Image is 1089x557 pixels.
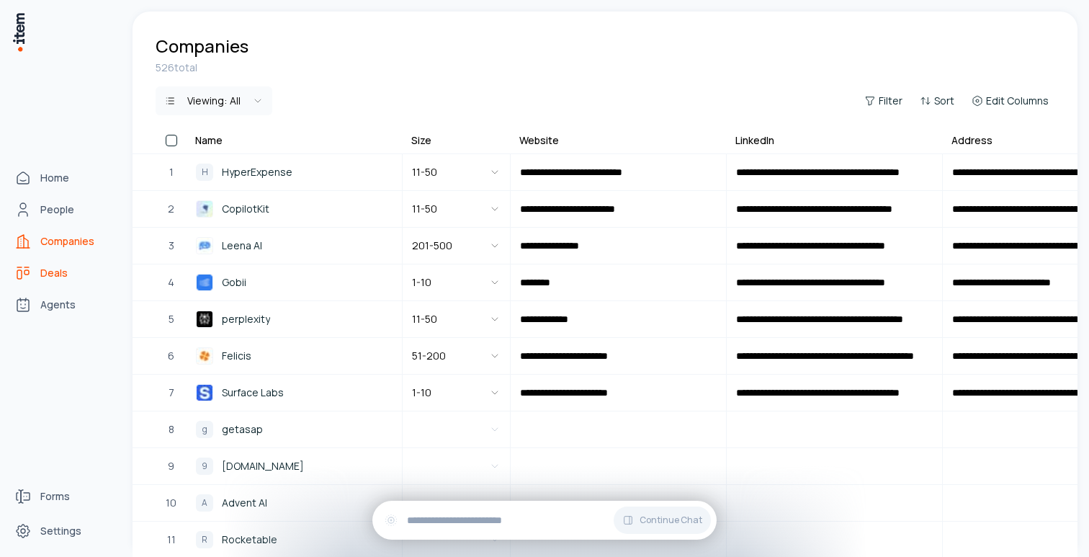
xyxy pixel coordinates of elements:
[40,171,69,185] span: Home
[9,195,118,224] a: People
[40,202,74,217] span: People
[196,237,213,254] img: Leena AI
[156,61,1054,75] div: 526 total
[222,495,267,511] span: Advent AI
[169,385,174,401] span: 7
[196,384,213,401] img: Surface Labs
[914,91,960,111] button: Sort
[934,94,954,108] span: Sort
[187,192,401,226] a: CopilotKitCopilotKit
[187,155,401,190] a: HHyperExpense
[614,507,711,534] button: Continue Chat
[9,290,118,319] a: Agents
[187,265,401,300] a: GobiiGobii
[195,133,223,148] div: Name
[196,311,213,328] img: perplexity
[187,412,401,447] a: ggetasap
[168,201,174,217] span: 2
[166,495,176,511] span: 10
[40,298,76,312] span: Agents
[187,339,401,373] a: FelicisFelicis
[156,35,248,58] h1: Companies
[196,458,213,475] div: 9
[167,532,176,548] span: 11
[196,531,213,548] div: R
[40,266,68,280] span: Deals
[986,94,1049,108] span: Edit Columns
[196,200,213,218] img: CopilotKit
[169,422,174,437] span: 8
[12,12,26,53] img: Item Brain Logo
[879,94,902,108] span: Filter
[9,164,118,192] a: Home
[859,91,908,111] button: Filter
[222,238,262,254] span: Leena AI
[187,94,241,108] div: Viewing:
[196,164,213,181] div: H
[187,486,401,520] a: AAdvent AI
[169,311,174,327] span: 5
[168,348,174,364] span: 6
[40,489,70,504] span: Forms
[222,348,251,364] span: Felicis
[187,449,401,484] a: 9[DOMAIN_NAME]
[222,201,269,217] span: CopilotKit
[222,275,246,290] span: Gobii
[9,482,118,511] a: Forms
[519,133,559,148] div: Website
[9,517,118,545] a: Settings
[40,524,81,538] span: Settings
[168,458,174,474] span: 9
[372,501,717,540] div: Continue Chat
[222,385,284,401] span: Surface Labs
[411,133,431,148] div: Size
[640,514,702,526] span: Continue Chat
[222,532,277,548] span: Rocketable
[168,275,174,290] span: 4
[951,133,992,148] div: Address
[169,164,174,180] span: 1
[196,494,213,512] div: A
[196,347,213,365] img: Felicis
[222,311,270,327] span: perplexity
[187,228,401,263] a: Leena AILeena AI
[169,238,174,254] span: 3
[966,91,1054,111] button: Edit Columns
[9,259,118,288] a: Deals
[40,234,94,249] span: Companies
[222,458,304,474] span: [DOMAIN_NAME]
[222,164,292,180] span: HyperExpense
[9,227,118,256] a: Companies
[222,422,263,437] span: getasap
[187,375,401,410] a: Surface LabsSurface Labs
[196,274,213,291] img: Gobii
[187,522,401,557] a: RRocketable
[187,302,401,337] a: perplexityperplexity
[196,421,213,438] div: g
[735,133,774,148] div: LinkedIn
